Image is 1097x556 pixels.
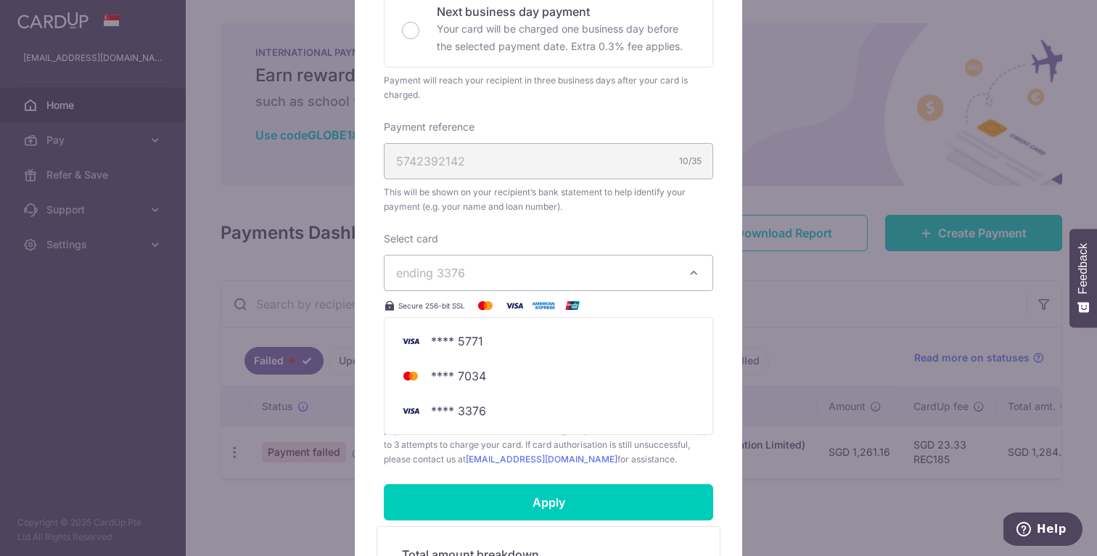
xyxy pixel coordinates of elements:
span: By clicking apply, you're authorising your card to be charged again for this payment to . You hav... [384,409,713,467]
span: Feedback [1077,243,1090,294]
img: UnionPay [558,297,587,314]
img: Mastercard [471,297,500,314]
img: Visa [500,297,529,314]
div: 10/35 [679,154,702,168]
label: Select card [384,232,438,246]
img: Bank Card [396,367,425,385]
span: ending 3376 [396,266,465,280]
div: Payment will reach your recipient in three business days after your card is charged. [384,73,713,102]
img: American Express [529,297,558,314]
a: [EMAIL_ADDRESS][DOMAIN_NAME] [466,454,617,465]
button: Feedback - Show survey [1069,229,1097,327]
button: ending 3376 [384,255,713,291]
span: This will be shown on your recipient’s bank statement to help identify your payment (e.g. your na... [384,185,713,214]
p: Your card will be charged one business day before the selected payment date. Extra 0.3% fee applies. [437,20,695,55]
span: Secure 256-bit SSL [398,300,465,311]
p: Next business day payment [437,3,695,20]
input: Apply [384,484,713,520]
img: Bank Card [396,332,425,350]
label: Payment reference [384,120,474,134]
iframe: Opens a widget where you can find more information [1003,512,1082,549]
img: Bank Card [396,402,425,420]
